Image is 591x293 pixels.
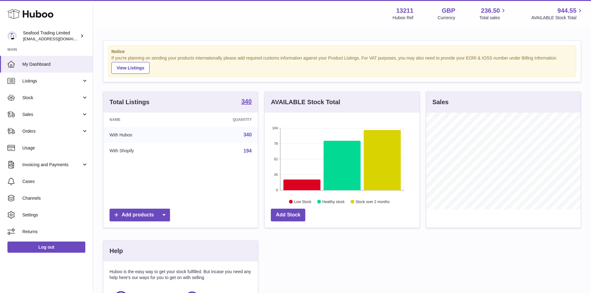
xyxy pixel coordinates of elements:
[110,209,170,221] a: Add products
[22,61,88,67] span: My Dashboard
[294,199,311,204] text: Low Stock
[531,7,584,21] a: 944.55 AVAILABLE Stock Total
[272,126,278,130] text: 104
[274,173,278,176] text: 26
[271,209,305,221] a: Add Stock
[23,36,91,41] span: [EMAIL_ADDRESS][DOMAIN_NAME]
[110,247,123,255] h3: Help
[22,162,82,168] span: Invoicing and Payments
[274,157,278,161] text: 52
[22,128,82,134] span: Orders
[322,199,345,204] text: Healthy stock
[531,15,584,21] span: AVAILABLE Stock Total
[187,113,258,127] th: Quantity
[244,132,252,137] a: 340
[22,179,88,184] span: Cases
[557,7,576,15] span: 944.55
[442,7,455,15] strong: GBP
[111,49,573,55] strong: Notice
[274,142,278,145] text: 78
[241,98,252,104] strong: 340
[356,199,390,204] text: Stock over 2 months
[103,113,187,127] th: Name
[103,127,187,143] td: With Huboo
[22,229,88,235] span: Returns
[271,98,340,106] h3: AVAILABLE Stock Total
[276,188,278,192] text: 0
[22,112,82,118] span: Sales
[22,78,82,84] span: Listings
[22,195,88,201] span: Channels
[479,7,507,21] a: 236.50 Total sales
[393,15,414,21] div: Huboo Ref
[110,269,252,281] p: Huboo is the easy way to get your stock fulfilled. But incase you need any help here's our ways f...
[22,95,82,101] span: Stock
[110,98,150,106] h3: Total Listings
[432,98,449,106] h3: Sales
[244,148,252,153] a: 194
[479,15,507,21] span: Total sales
[111,55,573,74] div: If you're planning on sending your products internationally please add required customs informati...
[103,143,187,159] td: With Shopify
[396,7,414,15] strong: 13211
[22,145,88,151] span: Usage
[23,30,79,42] div: Seafood Trading Limited
[438,15,455,21] div: Currency
[111,62,150,74] a: View Listings
[7,242,85,253] a: Log out
[481,7,500,15] span: 236.50
[7,31,17,41] img: online@rickstein.com
[241,98,252,106] a: 340
[22,212,88,218] span: Settings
